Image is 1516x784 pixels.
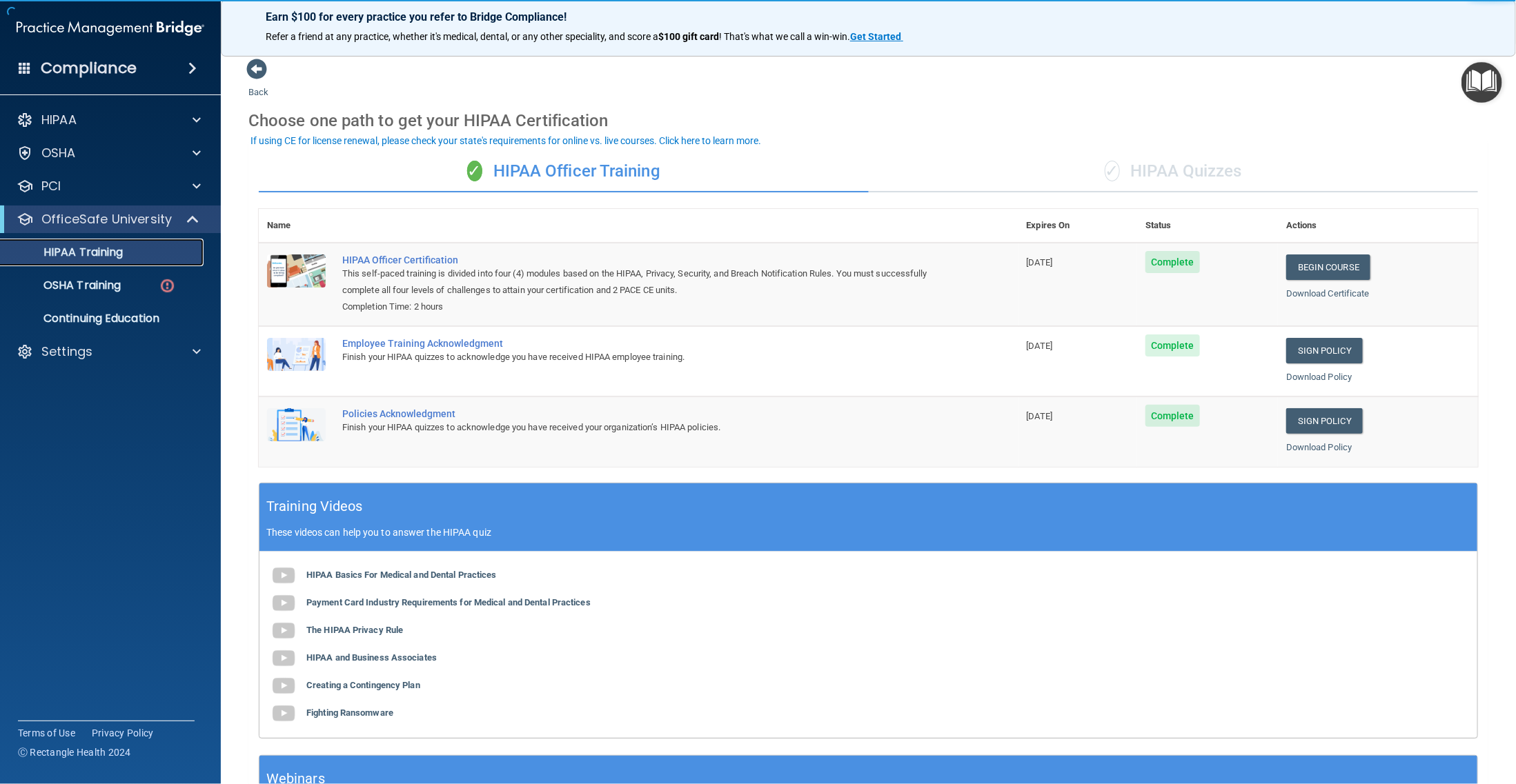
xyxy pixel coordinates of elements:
span: Complete [1145,334,1200,356]
strong: Get Started [850,31,901,42]
h5: Training Videos [266,494,363,519]
div: Employee Training Acknowledgment [342,338,949,349]
a: Sign Policy [1286,408,1363,434]
a: Back [248,70,268,97]
a: Privacy Policy [92,726,154,740]
a: Begin Course [1286,254,1370,280]
a: Download Policy [1286,372,1352,382]
p: Earn $100 for every practice you refer to Bridge Compliance! [266,10,1471,23]
div: This self-paced training is divided into four (4) modules based on the HIPAA, Privacy, Security, ... [342,265,949,299]
p: HIPAA Training [9,245,123,259]
div: Finish your HIPAA quizzes to acknowledge you have received HIPAA employee training. [342,349,949,365]
img: gray_youtube_icon.38fcd6cc.png [270,645,297,672]
strong: $100 gift card [658,31,719,42]
a: Download Policy [1286,442,1352,452]
a: HIPAA [17,112,201,128]
p: Settings [41,343,92,360]
a: OfficeSafe University [17,211,200,228]
th: Status [1137,209,1278,243]
img: PMB logo [17,14,204,42]
button: If using CE for license renewal, please check your state's requirements for online vs. live cours... [248,134,763,148]
img: gray_youtube_icon.38fcd6cc.png [270,562,297,590]
b: Creating a Contingency Plan [306,680,420,690]
b: Fighting Ransomware [306,707,393,718]
div: HIPAA Quizzes [869,151,1479,192]
a: HIPAA Officer Certification [342,254,949,265]
img: gray_youtube_icon.38fcd6cc.png [270,672,297,700]
p: HIPAA [41,112,77,128]
p: OSHA Training [9,279,121,292]
span: Ⓒ Rectangle Health 2024 [18,745,131,759]
h4: Compliance [41,59,137,78]
p: These videos can help you to answer the HIPAA quiz [266,527,1470,538]
span: ✓ [467,161,482,181]
b: The HIPAA Privacy Rule [306,625,403,635]
span: ✓ [1105,161,1120,181]
p: PCI [41,178,61,194]
div: HIPAA Officer Training [259,151,869,192]
a: Get Started [850,31,903,42]
p: OSHA [41,145,76,161]
span: [DATE] [1027,341,1053,351]
span: Complete [1145,251,1200,273]
a: Download Certificate [1286,288,1370,299]
div: Finish your HIPAA quizzes to acknowledge you have received your organization’s HIPAA policies. [342,419,949,436]
img: danger-circle.6113f641.png [159,277,176,294]
th: Actions [1278,209,1478,243]
p: Continuing Education [9,312,197,325]
span: Refer a friend at any practice, whether it's medical, dental, or any other speciality, and score a [266,31,658,42]
span: [DATE] [1027,257,1053,268]
div: Choose one path to get your HIPAA Certification [248,101,1488,141]
th: Expires On [1018,209,1138,243]
a: Settings [17,343,201,360]
span: ! That's what we call a win-win. [719,31,850,42]
img: gray_youtube_icon.38fcd6cc.png [270,590,297,617]
a: OSHA [17,145,201,161]
b: HIPAA Basics For Medical and Dental Practices [306,570,497,580]
a: Terms of Use [18,726,75,740]
img: gray_youtube_icon.38fcd6cc.png [270,700,297,727]
button: Open Resource Center [1461,62,1502,103]
a: Sign Policy [1286,338,1363,363]
div: Completion Time: 2 hours [342,299,949,315]
span: Complete [1145,405,1200,427]
b: HIPAA and Business Associates [306,652,437,663]
span: [DATE] [1027,411,1053,421]
b: Payment Card Industry Requirements for Medical and Dental Practices [306,597,591,607]
div: Policies Acknowledgment [342,408,949,419]
p: OfficeSafe University [41,211,172,228]
th: Name [259,209,334,243]
a: PCI [17,178,201,194]
div: If using CE for license renewal, please check your state's requirements for online vs. live cours... [250,136,761,145]
img: gray_youtube_icon.38fcd6cc.png [270,617,297,645]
